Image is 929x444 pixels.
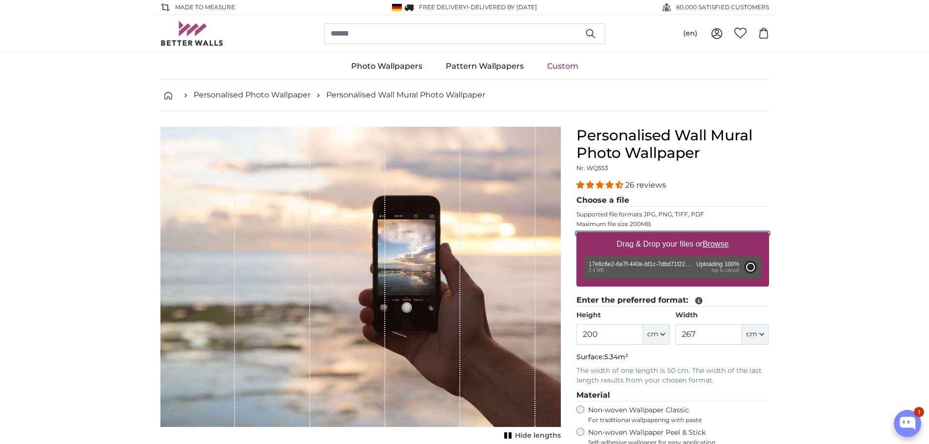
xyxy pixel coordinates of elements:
[160,21,224,46] img: Betterwalls
[576,389,769,402] legend: Material
[576,164,608,172] span: Nr. WQ553
[625,180,666,190] span: 26 reviews
[576,211,769,218] p: Supported file formats JPG, PNG, TIFF, PDF
[576,194,769,207] legend: Choose a file
[339,54,434,79] a: Photo Wallpapers
[419,3,468,11] span: FREE delivery!
[576,180,625,190] span: 4.54 stars
[576,127,769,162] h1: Personalised Wall Mural Photo Wallpaper
[894,410,921,437] button: Open chatbox
[576,220,769,228] p: Maximum file size 200MB.
[703,240,729,248] u: Browse
[175,3,235,12] span: Made to Measure
[468,3,537,11] span: -
[914,407,924,417] div: 1
[501,429,561,443] button: Hide lengths
[675,310,769,320] label: Width
[588,405,769,424] label: Non-woven Wallpaper Classic
[576,294,769,307] legend: Enter the preferred format:
[675,25,705,42] button: (en)
[576,310,670,320] label: Height
[576,352,769,362] p: Surface:
[392,4,402,11] img: Germany
[643,324,670,345] button: cm
[160,79,769,111] nav: breadcrumbs
[676,3,769,12] span: 60,000 SATISFIED CUSTOMERS
[160,127,561,443] div: 1 of 1
[471,3,537,11] span: Delivered by [DATE]
[535,54,590,79] a: Custom
[515,431,561,441] span: Hide lengths
[613,234,732,254] label: Drag & Drop your files or
[647,329,658,339] span: cm
[588,416,769,424] span: For traditional wallpapering with paste
[326,89,485,101] a: Personalised Wall Mural Photo Wallpaper
[576,366,769,386] p: The width of one length is 50 cm. The width of the last length results from your chosen format.
[604,352,628,361] span: 5.34m²
[434,54,535,79] a: Pattern Wallpapers
[742,324,769,345] button: cm
[194,89,311,101] a: Personalised Photo Wallpaper
[746,329,757,339] span: cm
